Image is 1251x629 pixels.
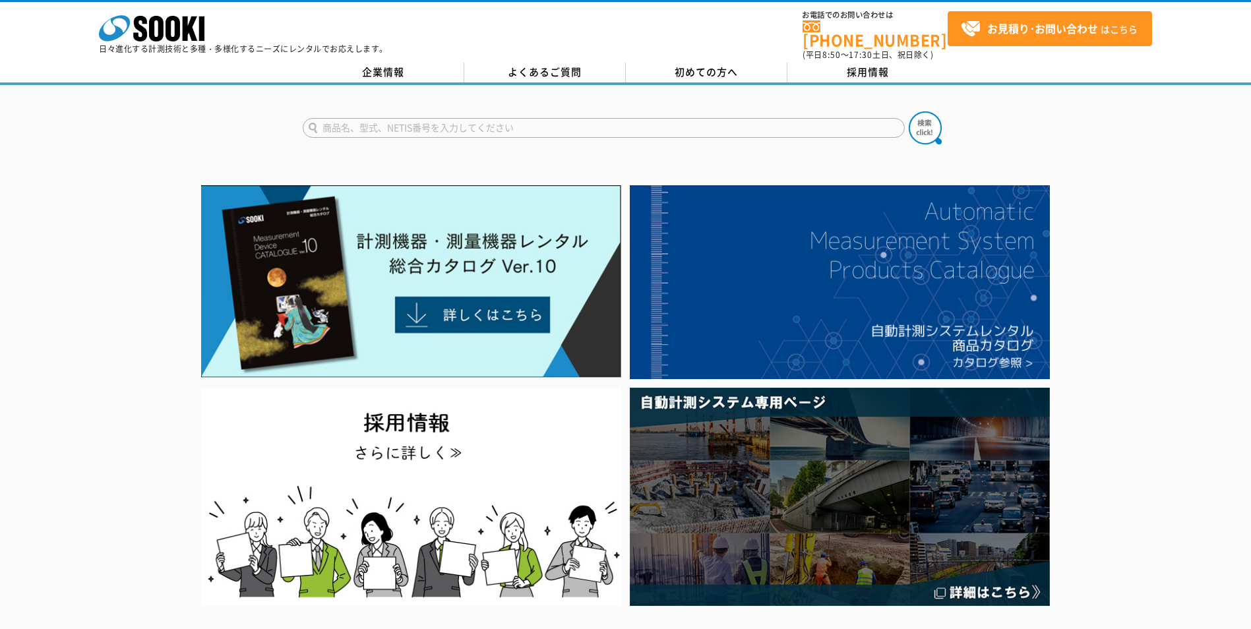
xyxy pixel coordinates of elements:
img: Catalog Ver10 [201,185,621,378]
img: 自動計測システムカタログ [630,185,1050,379]
a: お見積り･お問い合わせはこちら [948,11,1152,46]
a: よくあるご質問 [464,63,626,82]
img: btn_search.png [909,111,942,144]
a: [PHONE_NUMBER] [803,20,948,47]
span: お電話でのお問い合わせは [803,11,948,19]
img: 自動計測システム専用ページ [630,388,1050,606]
span: 8:50 [822,49,841,61]
a: 企業情報 [303,63,464,82]
input: 商品名、型式、NETIS番号を入力してください [303,118,905,138]
strong: お見積り･お問い合わせ [987,20,1098,36]
p: 日々進化する計測技術と多種・多様化するニーズにレンタルでお応えします。 [99,45,388,53]
a: 採用情報 [787,63,949,82]
a: 初めての方へ [626,63,787,82]
span: はこちら [961,19,1138,39]
span: 初めての方へ [675,65,738,79]
img: SOOKI recruit [201,388,621,606]
span: 17:30 [849,49,872,61]
span: (平日 ～ 土日、祝日除く) [803,49,933,61]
